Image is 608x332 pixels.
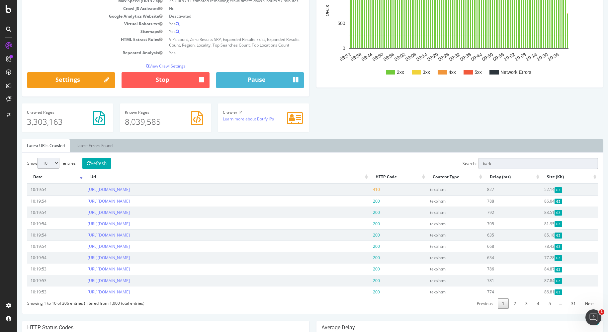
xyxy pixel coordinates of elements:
[537,210,545,216] span: Gzipped Content
[537,255,545,261] span: Gzipped Content
[354,52,367,62] text: 08:50
[409,229,467,241] td: text/html
[321,52,334,62] text: 08:32
[464,52,477,62] text: 09:50
[148,20,287,28] td: Yes
[585,309,601,325] iframe: Intercom live chat
[524,207,581,218] td: 83.51
[356,221,363,227] span: 200
[409,286,467,297] td: text/html
[467,241,524,252] td: 668
[356,255,363,260] span: 200
[304,324,581,331] h4: Average Delay
[409,275,467,286] td: text/html
[467,218,524,229] td: 705
[550,298,563,309] a: 31
[409,241,467,252] td: text/html
[409,171,467,184] th: Content Type: activate to sort column ascending
[409,263,467,274] td: text/html
[148,28,287,35] td: Yes
[599,309,604,315] span: 1
[538,301,549,306] span: …
[70,278,113,283] a: [URL][DOMAIN_NAME]
[10,263,67,274] td: 10:19:53
[108,116,189,127] p: 8,039,585
[467,263,524,274] td: 786
[10,324,287,331] h4: HTTP Status Codes
[70,244,113,249] a: [URL][DOMAIN_NAME]
[70,289,113,295] a: [URL][DOMAIN_NAME]
[320,21,328,26] text: 500
[325,46,328,51] text: 0
[455,298,480,309] a: Previous
[70,266,113,272] a: [URL][DOMAIN_NAME]
[442,52,455,62] text: 09:38
[54,139,100,152] a: Latest Errors Found
[524,275,581,286] td: 87.84
[409,207,467,218] td: text/html
[507,52,520,62] text: 10:14
[537,221,545,227] span: Gzipped Content
[70,221,113,227] a: [URL][DOMAIN_NAME]
[457,70,465,75] text: 5xx
[461,158,581,169] input: Search:
[515,298,526,309] a: 4
[485,52,498,62] text: 10:02
[524,229,581,241] td: 85.18
[365,52,378,62] text: 08:56
[537,289,545,295] span: Gzipped Content
[10,275,67,286] td: 10:19:53
[467,171,524,184] th: Delay (ms): activate to sort column ascending
[537,267,545,272] span: Gzipped Content
[467,184,524,195] td: 827
[527,298,538,309] a: 5
[420,52,433,62] text: 09:26
[537,233,545,238] span: Gzipped Content
[148,49,287,57] td: Yes
[356,198,363,204] span: 200
[10,28,148,35] td: Sitemaps
[70,255,113,260] a: [URL][DOMAIN_NAME]
[67,171,352,184] th: Url: activate to sort column ascending
[148,5,287,12] td: No
[524,286,581,297] td: 86.81
[20,158,42,169] select: Showentries
[504,298,515,309] a: 3
[356,278,363,283] span: 200
[537,244,545,249] span: Gzipped Content
[356,266,363,272] span: 200
[10,252,67,263] td: 10:19:54
[10,72,98,88] a: Settings
[467,195,524,207] td: 788
[10,241,67,252] td: 10:19:54
[206,116,257,122] a: Learn more about Botify IPs
[10,5,148,12] td: Crawl JS Activated
[70,210,113,215] a: [URL][DOMAIN_NAME]
[5,139,52,152] a: Latest URLs Crawled
[537,199,545,204] span: Gzipped Content
[431,52,444,62] text: 09:32
[445,158,581,169] label: Search:
[343,52,356,62] text: 08:44
[10,286,67,297] td: 10:19:53
[70,187,113,192] a: [URL][DOMAIN_NAME]
[148,12,287,20] td: Deactivated
[537,278,545,284] span: Gzipped Content
[405,70,413,75] text: 3xx
[356,232,363,238] span: 200
[524,263,581,274] td: 84.87
[387,52,400,62] text: 09:08
[10,49,148,57] td: Repeated Analysis
[467,207,524,218] td: 792
[409,52,422,62] text: 09:20
[564,298,581,309] a: Next
[409,218,467,229] td: text/html
[483,70,514,75] text: Network Errors
[70,198,113,204] a: [URL][DOMAIN_NAME]
[376,52,389,62] text: 09:02
[10,184,67,195] td: 10:19:54
[104,72,192,88] button: Stop
[409,252,467,263] td: text/html
[524,252,581,263] td: 77.28
[524,218,581,229] td: 81.95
